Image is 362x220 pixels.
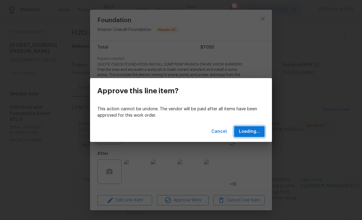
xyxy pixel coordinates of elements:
[97,87,179,95] h3: Approve this line item?
[234,126,265,137] button: Loading...
[97,106,265,119] p: This action cannot be undone. The vendor will be paid after all items have been approved for this...
[209,126,229,137] button: Cancel
[211,128,227,136] span: Cancel
[239,128,260,136] span: Loading...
